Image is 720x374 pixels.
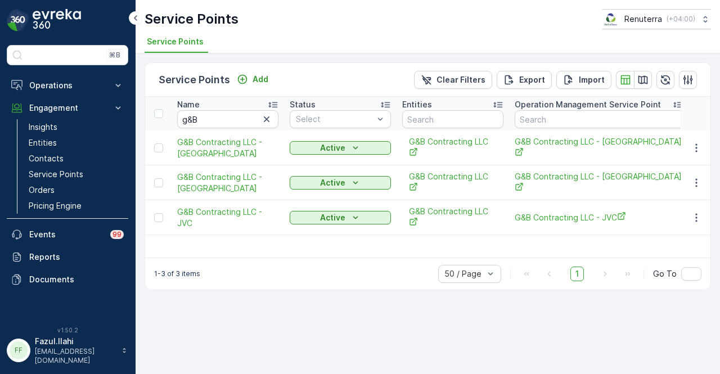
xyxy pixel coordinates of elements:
span: Go To [653,268,677,280]
img: logo_dark-DEwI_e13.png [33,9,81,31]
button: Active [290,141,391,155]
div: Toggle Row Selected [154,178,163,187]
span: G&B Contracting LLC - [GEOGRAPHIC_DATA] [177,172,278,194]
p: Pricing Engine [29,200,82,211]
span: v 1.50.2 [7,327,128,334]
a: G&B Contracting LLC [409,171,497,194]
a: Reports [7,246,128,268]
p: Add [253,74,268,85]
a: G&B Contracting LLC - Business Bay [515,171,683,194]
p: Operation Management Service Point [515,99,661,110]
span: G&B Contracting LLC - [GEOGRAPHIC_DATA] [177,137,278,159]
input: Search [515,110,683,128]
a: Orders [24,182,128,198]
a: Contacts [24,151,128,166]
p: Documents [29,274,124,285]
p: Select [296,114,373,125]
p: Service Points [29,169,83,180]
a: G&B Contracting LLC - JVC [177,206,278,229]
a: Events99 [7,223,128,246]
p: [EMAIL_ADDRESS][DOMAIN_NAME] [35,347,116,365]
button: Export [497,71,552,89]
p: Active [320,177,345,188]
span: G&B Contracting LLC - [GEOGRAPHIC_DATA] [515,136,683,159]
button: Active [290,211,391,224]
p: Import [579,74,605,85]
p: Status [290,99,316,110]
p: ⌘B [109,51,120,60]
button: Operations [7,74,128,97]
button: Import [556,71,611,89]
p: 99 [112,230,121,239]
span: Service Points [147,36,204,47]
p: Active [320,212,345,223]
button: Add [232,73,273,86]
a: G&B Contracting LLC - Al Satwa [177,137,278,159]
p: Service Points [159,72,230,88]
p: Service Points [145,10,238,28]
div: Toggle Row Selected [154,213,163,222]
button: FFFazul.Ilahi[EMAIL_ADDRESS][DOMAIN_NAME] [7,336,128,365]
div: FF [10,341,28,359]
p: Events [29,229,103,240]
p: Reports [29,251,124,263]
p: Clear Filters [436,74,485,85]
p: Renuterra [624,13,662,25]
p: Name [177,99,200,110]
p: Active [320,142,345,154]
p: ( +04:00 ) [667,15,695,24]
p: Export [519,74,545,85]
a: G&B Contracting LLC [409,206,497,229]
p: Orders [29,184,55,196]
div: Toggle Row Selected [154,143,163,152]
img: logo [7,9,29,31]
input: Search [177,110,278,128]
img: Screenshot_2024-07-26_at_13.33.01.png [602,13,620,25]
p: 1-3 of 3 items [154,269,200,278]
a: Service Points [24,166,128,182]
a: Entities [24,135,128,151]
button: Active [290,176,391,190]
p: Insights [29,121,57,133]
button: Clear Filters [414,71,492,89]
span: 1 [570,267,584,281]
a: Insights [24,119,128,135]
a: Pricing Engine [24,198,128,214]
a: G&B Contracting LLC - Al Satwa [515,136,683,159]
a: Documents [7,268,128,291]
span: G&B Contracting LLC - [GEOGRAPHIC_DATA] [515,171,683,194]
p: Engagement [29,102,106,114]
p: Entities [29,137,57,148]
button: Renuterra(+04:00) [602,9,711,29]
a: G&B Contracting LLC - JVC [515,211,683,223]
p: Fazul.Ilahi [35,336,116,347]
p: Contacts [29,153,64,164]
p: Entities [402,99,432,110]
a: G&B Contracting LLC - Business Bay [177,172,278,194]
button: Engagement [7,97,128,119]
a: G&B Contracting LLC [409,136,497,159]
p: Operations [29,80,106,91]
input: Search [402,110,503,128]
